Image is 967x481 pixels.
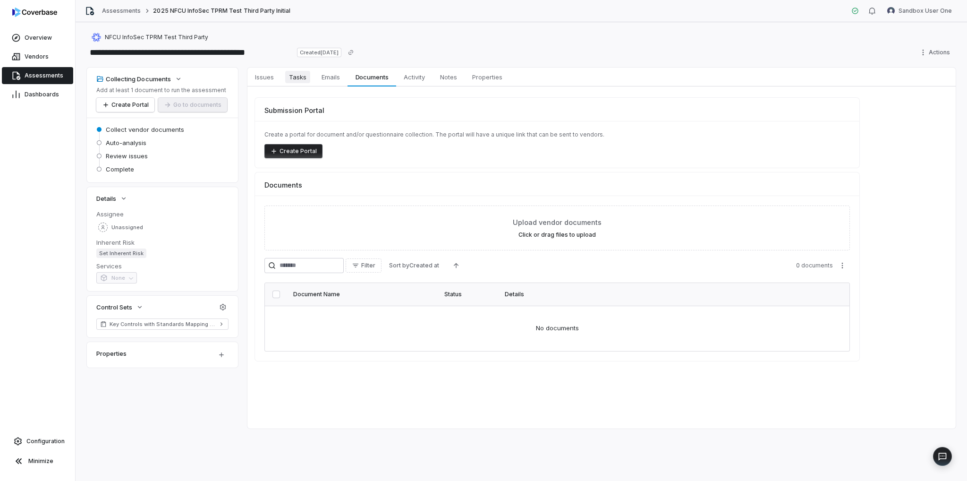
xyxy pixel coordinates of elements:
[105,34,208,41] span: NFCU InfoSec TPRM Test Third Party
[265,306,849,351] td: No documents
[25,91,59,98] span: Dashboards
[882,4,958,18] button: Sandbox User One avatarSandbox User One
[447,258,466,273] button: Ascending
[12,8,57,17] img: logo-D7KZi-bG.svg
[518,231,596,239] label: Click or drag files to upload
[106,138,146,147] span: Auto-analysis
[93,190,130,207] button: Details
[436,71,461,83] span: Notes
[110,320,215,328] span: Key Controls with Standards Mapping Questions
[468,71,506,83] span: Properties
[916,45,956,60] button: Actions
[264,131,850,138] p: Create a portal for document and/or questionnaire collection. The portal will have a unique link ...
[96,262,229,270] dt: Services
[285,71,310,83] span: Tasks
[264,105,324,115] span: Submission Portal
[361,262,375,269] span: Filter
[102,7,141,15] a: Assessments
[89,29,211,46] button: https://test.com/NFCU InfoSec TPRM Test Third Party
[887,7,895,15] img: Sandbox User One avatar
[2,48,73,65] a: Vendors
[400,71,429,83] span: Activity
[96,98,154,112] button: Create Portal
[96,194,116,203] span: Details
[251,71,278,83] span: Issues
[106,152,148,160] span: Review issues
[26,438,65,445] span: Configuration
[352,71,392,83] span: Documents
[2,29,73,46] a: Overview
[452,262,460,269] svg: Ascending
[4,452,71,471] button: Minimize
[111,224,143,231] span: Unassigned
[4,433,71,450] a: Configuration
[106,125,184,134] span: Collect vendor documents
[383,258,445,273] button: Sort byCreated at
[796,262,833,269] span: 0 documents
[96,303,132,311] span: Control Sets
[297,48,341,57] span: Created [DATE]
[25,34,52,42] span: Overview
[318,71,344,83] span: Emails
[444,291,493,298] div: Status
[93,299,146,316] button: Control Sets
[28,457,53,465] span: Minimize
[25,72,63,79] span: Assessments
[513,217,602,227] span: Upload vendor documents
[96,249,146,258] span: Set Inherent Risk
[835,258,850,273] button: More actions
[96,210,229,218] dt: Assignee
[264,144,322,158] button: Create Portal
[293,291,433,298] div: Document Name
[96,318,229,330] a: Key Controls with Standards Mapping Questions
[264,180,302,190] span: Documents
[96,86,227,94] p: Add at least 1 document to run the assessment
[2,67,73,84] a: Assessments
[346,258,382,273] button: Filter
[342,44,359,61] button: Copy link
[505,291,821,298] div: Details
[153,7,290,15] span: 2025 NFCU InfoSec TPRM Test Third Party Initial
[96,238,229,247] dt: Inherent Risk
[2,86,73,103] a: Dashboards
[96,75,171,83] div: Collecting Documents
[106,165,134,173] span: Complete
[899,7,952,15] span: Sandbox User One
[25,53,49,60] span: Vendors
[93,70,185,87] button: Collecting Documents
